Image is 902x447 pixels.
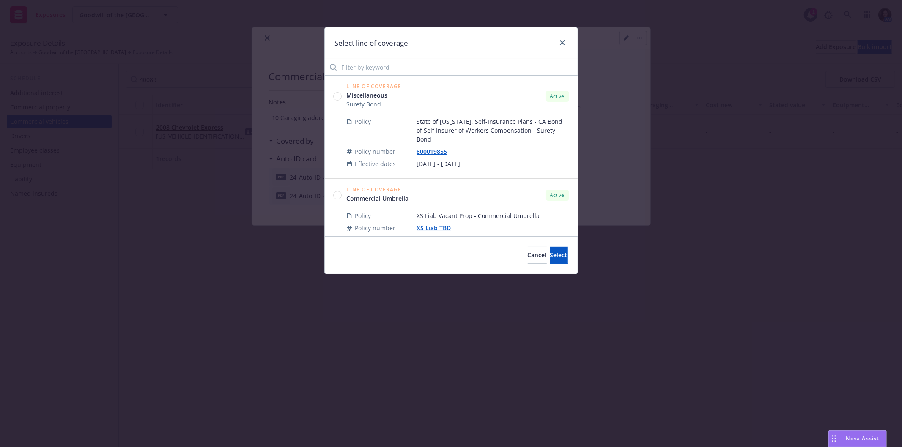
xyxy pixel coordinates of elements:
[828,430,887,447] button: Nova Assist
[417,236,569,245] span: [DATE] - [DATE]
[417,117,569,144] span: State of [US_STATE], Self-Insurance Plans - CA Bond of Self Insurer of Workers Compensation - Sur...
[417,147,454,155] a: 800019855
[528,251,547,259] span: Cancel
[846,435,880,442] span: Nova Assist
[355,159,396,168] span: Effective dates
[355,236,396,245] span: Effective dates
[355,117,371,126] span: Policy
[347,187,416,192] span: Line of Coverage
[347,100,402,109] span: Surety Bond
[347,84,402,89] span: Line of Coverage
[550,251,568,259] span: Select
[528,247,547,264] button: Cancel
[549,93,566,100] span: Active
[347,91,402,100] a: Miscellaneous
[417,159,569,168] span: [DATE] - [DATE]
[355,147,396,156] span: Policy number
[347,194,416,203] a: Commercial Umbrella
[829,431,839,447] div: Drag to move
[325,59,578,76] input: Filter by keyword
[557,38,568,48] a: close
[549,191,566,199] span: Active
[355,211,371,220] span: Policy
[417,224,458,232] a: XS Liab TBD
[550,247,568,264] button: Select
[417,211,569,220] span: XS Liab Vacant Prop - Commercial Umbrella
[335,38,409,49] h1: Select line of coverage
[355,223,396,232] span: Policy number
